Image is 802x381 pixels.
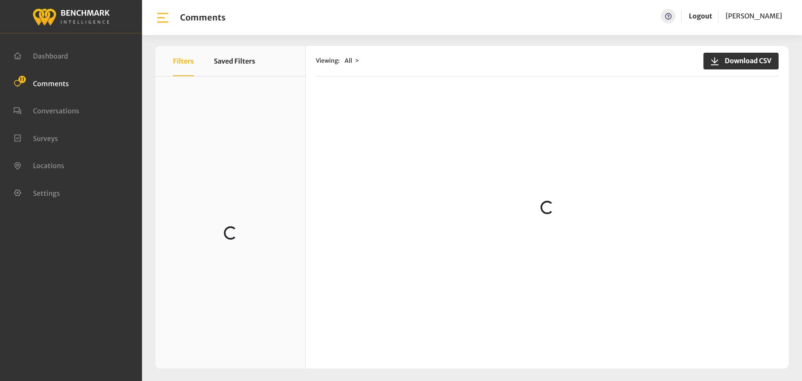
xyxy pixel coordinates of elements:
span: 11 [18,76,26,83]
img: bar [155,10,170,25]
a: Logout [689,12,712,20]
span: Comments [33,79,69,87]
span: Viewing: [316,56,340,65]
a: Settings [13,188,60,197]
button: Download CSV [703,53,779,69]
h1: Comments [180,13,226,23]
a: [PERSON_NAME] [726,9,782,23]
img: benchmark [32,6,110,27]
a: Surveys [13,133,58,142]
button: Filters [173,46,194,76]
span: Locations [33,161,64,170]
span: Surveys [33,134,58,142]
span: Conversations [33,107,79,115]
span: Settings [33,189,60,197]
a: Locations [13,161,64,169]
a: Comments 11 [13,79,69,87]
button: Saved Filters [214,46,255,76]
span: All [345,57,352,64]
a: Logout [689,9,712,23]
span: [PERSON_NAME] [726,12,782,20]
a: Dashboard [13,51,68,59]
span: Dashboard [33,52,68,60]
span: Download CSV [720,56,772,66]
a: Conversations [13,106,79,114]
